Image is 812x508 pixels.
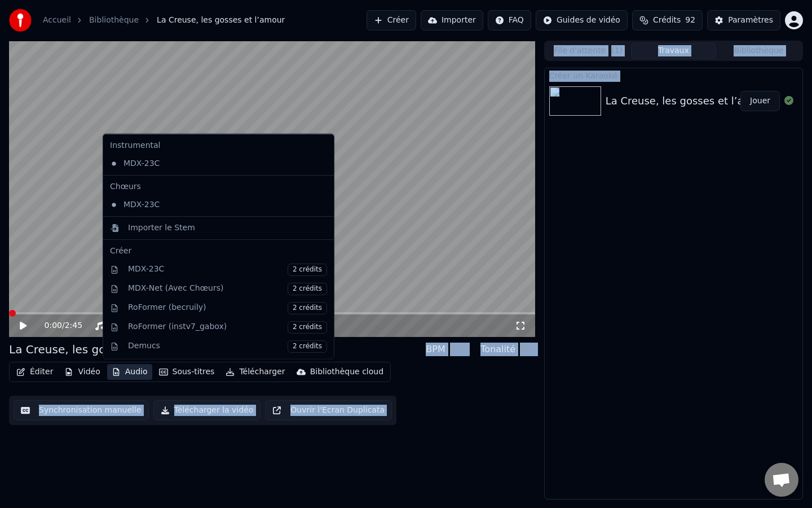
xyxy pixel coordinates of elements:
a: Ouvrir le chat [765,463,798,497]
span: 2:45 [65,320,82,331]
div: BPM [426,343,445,356]
span: 2 crédits [288,321,327,333]
button: Paramètres [707,10,780,30]
button: Éditer [12,364,58,380]
span: Crédits [653,15,681,26]
button: Créer [367,10,416,30]
button: Télécharger [221,364,289,380]
div: MDX-23C [128,263,327,275]
span: 2 crédits [288,340,327,352]
a: Bibliothèque [89,15,139,26]
div: Bm [520,343,535,356]
span: 2 crédits [288,282,327,295]
div: Paramètres [728,15,773,26]
button: FAQ [488,10,531,30]
div: RoFormer (instv7_gabox) [128,321,327,333]
div: La Creuse, les gosses et l’amour [9,341,192,357]
span: ( 1 ) [611,45,623,56]
button: Télécharger la vidéo [153,400,261,421]
span: 2 crédits [288,301,327,314]
a: Accueil [43,15,71,26]
div: Demucs [128,340,327,352]
div: Créer [110,245,327,256]
div: Chœurs [105,177,332,195]
div: Créer un Karaoké [545,68,802,82]
div: Tonalité [480,343,515,356]
button: Crédits92 [632,10,703,30]
button: Synchronisation manuelle [14,400,149,421]
div: Bibliothèque cloud [310,366,383,378]
button: Audio [107,364,152,380]
span: 0:00 [45,320,62,331]
span: 92 [685,15,695,26]
span: 2 crédits [288,263,327,275]
div: MDX-Net (Avec Chœurs) [128,282,327,295]
div: Importer le Stem [128,222,195,233]
button: Jouer [740,91,780,111]
button: Sous-titres [155,364,219,380]
div: MDX-23C [105,154,315,172]
div: 117 [450,343,467,356]
div: La Creuse, les gosses et l’amour [606,93,770,109]
div: Instrumental [105,137,332,155]
button: Guides de vidéo [536,10,628,30]
span: La Creuse, les gosses et l’amour [157,15,285,26]
button: File d'attente [546,43,631,59]
div: RoFormer (becruily) [128,301,327,314]
button: Importer [421,10,483,30]
button: Bibliothèque [716,43,801,59]
nav: breadcrumb [43,15,285,26]
div: / [45,320,72,331]
button: Ouvrir l'Ecran Duplicata [265,400,392,421]
img: youka [9,9,32,32]
button: Travaux [631,43,716,59]
div: MDX-23C [105,195,315,213]
button: Vidéo [60,364,104,380]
